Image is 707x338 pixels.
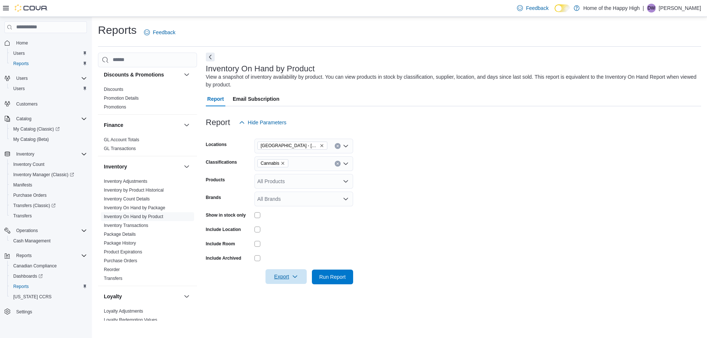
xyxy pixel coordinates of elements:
span: Feedback [526,4,548,12]
span: Inventory Manager (Classic) [10,170,87,179]
span: Transfers [104,275,122,281]
span: Manifests [10,181,87,189]
span: Users [13,86,25,92]
span: Catalog [16,116,31,122]
h3: Inventory On Hand by Product [206,64,315,73]
div: Inventory [98,177,197,286]
span: My Catalog (Classic) [10,125,87,134]
p: [PERSON_NAME] [659,4,701,13]
a: Package Details [104,232,136,237]
button: Customers [1,98,90,109]
span: Discounts [104,86,123,92]
button: Export [265,269,307,284]
span: Settings [16,309,32,315]
span: Purchase Orders [10,191,87,200]
button: Users [7,83,90,94]
nav: Complex example [4,35,87,335]
button: Users [1,73,90,83]
button: Run Report [312,270,353,284]
div: Discounts & Promotions [98,85,197,114]
button: Operations [1,225,90,236]
a: Users [10,84,28,93]
span: Report [207,92,224,106]
a: GL Transactions [104,146,136,151]
span: Transfers [13,213,32,219]
label: Classifications [206,159,237,165]
a: Inventory Transactions [104,223,148,228]
span: Inventory by Product Historical [104,187,164,193]
span: GL Transactions [104,146,136,152]
button: Inventory [13,150,37,159]
a: My Catalog (Classic) [10,125,63,134]
button: Discounts & Promotions [104,71,181,78]
span: Operations [16,228,38,234]
button: Open list of options [343,178,349,184]
button: Settings [1,306,90,317]
button: Purchase Orders [7,190,90,200]
p: | [643,4,644,13]
div: View a snapshot of inventory availability by product. You can view products in stock by classific... [206,73,697,89]
a: Transfers (Classic) [7,200,90,211]
span: Export [270,269,302,284]
button: Reports [7,58,90,69]
span: Reports [13,61,29,67]
button: Transfers [7,211,90,221]
a: Transfers (Classic) [10,201,59,210]
span: Canadian Compliance [10,261,87,270]
a: Feedback [141,25,178,40]
label: Include Location [206,227,241,232]
a: Reorder [104,267,120,272]
a: Inventory Adjustments [104,179,147,184]
span: Manifests [13,182,32,188]
span: Canadian Compliance [13,263,57,269]
button: Users [13,74,31,83]
span: Operations [13,226,87,235]
label: Locations [206,142,227,147]
span: Transfers (Classic) [10,201,87,210]
a: My Catalog (Beta) [10,135,52,144]
button: Inventory [1,149,90,159]
span: Users [13,74,87,83]
a: [US_STATE] CCRS [10,292,54,301]
span: DW [648,4,655,13]
button: Open list of options [343,196,349,202]
div: Loyalty [98,307,197,327]
a: Reports [10,282,32,291]
a: Loyalty Redemption Values [104,317,157,323]
span: Purchase Orders [104,258,137,264]
button: Reports [1,250,90,261]
span: Home [13,38,87,47]
span: Transfers (Classic) [13,203,56,209]
a: Inventory Manager (Classic) [7,170,90,180]
span: Inventory On Hand by Package [104,205,165,211]
a: Product Expirations [104,249,142,255]
span: Reports [13,284,29,289]
a: Manifests [10,181,35,189]
span: Package History [104,240,136,246]
span: [US_STATE] CCRS [13,294,52,300]
span: My Catalog (Beta) [10,135,87,144]
span: My Catalog (Beta) [13,136,49,142]
div: David Wegner [647,4,656,13]
label: Brands [206,195,221,200]
a: Inventory On Hand by Product [104,214,163,219]
a: Canadian Compliance [10,261,60,270]
button: Finance [104,121,181,129]
span: Reports [10,59,87,68]
span: Loyalty Adjustments [104,308,143,314]
a: Dashboards [10,272,46,281]
label: Show in stock only [206,212,246,218]
span: Inventory Count [10,160,87,169]
button: Finance [182,121,191,129]
button: Next [206,53,215,61]
button: Canadian Compliance [7,261,90,271]
button: Remove Cannabis from selection in this group [281,161,285,166]
span: Reports [13,251,87,260]
a: Purchase Orders [104,258,137,263]
span: North Battleford - Elkadri Plaza - Fire & Flower [257,142,327,150]
span: Inventory Count Details [104,196,150,202]
button: Remove North Battleford - Elkadri Plaza - Fire & Flower from selection in this group [320,143,324,148]
button: Clear input [335,161,341,167]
